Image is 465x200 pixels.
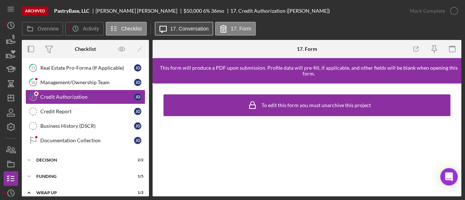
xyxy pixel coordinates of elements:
[203,8,210,14] div: 6 %
[262,102,371,108] div: To edit this form you must unarchive this project
[134,93,141,101] div: J D
[215,22,256,36] button: 17. Form
[130,174,143,179] div: 1 / 5
[134,137,141,144] div: J D
[36,191,125,195] div: Wrap up
[155,22,214,36] button: 17. Conversation
[25,104,145,119] a: Credit ReportJD
[40,65,134,71] div: Real Estate Pro-Forma (If Applicable)
[297,46,317,52] div: 17. Form
[40,123,134,129] div: Business History (DSCR)
[156,65,461,77] div: This form will produce a PDF upon submission. Profile data will pre-fill, if applicable, and othe...
[106,22,147,36] button: Checklist
[96,8,183,14] div: [PERSON_NAME] [PERSON_NAME]
[25,119,145,133] a: Business History (DSCR)JD
[31,65,35,70] tspan: 15
[36,158,125,162] div: Decision
[25,61,145,75] a: 15Real Estate Pro-Forma (If Applicable)JD
[170,26,209,32] label: 17. Conversation
[183,8,202,14] div: $50,000
[36,174,125,179] div: Funding
[40,79,134,85] div: Management/Ownership Team
[25,133,145,148] a: Documentation CollectionJD
[54,8,89,14] b: PastryBase, LLC
[75,46,96,52] div: Checklist
[25,90,145,104] a: 17Credit AuthorizationJD
[22,22,63,36] button: Overview
[134,64,141,72] div: J D
[40,109,134,114] div: Credit Report
[211,8,224,14] div: 36 mo
[83,26,99,32] label: Activity
[40,138,134,143] div: Documentation Collection
[440,168,458,185] div: Open Intercom Messenger
[134,79,141,86] div: J D
[22,7,48,16] div: Archived
[40,94,134,100] div: Credit Authorization
[65,22,104,36] button: Activity
[231,26,251,32] label: 17. Form
[403,4,461,18] button: Mark Complete
[31,80,36,85] tspan: 16
[410,4,445,18] div: Mark Complete
[121,26,142,32] label: Checklist
[130,191,143,195] div: 1 / 2
[130,158,143,162] div: 2 / 2
[134,108,141,115] div: J D
[37,26,58,32] label: Overview
[25,75,145,90] a: 16Management/Ownership TeamJD
[31,94,36,99] tspan: 17
[134,122,141,130] div: J D
[230,8,330,14] div: 17. Credit Authorization ([PERSON_NAME])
